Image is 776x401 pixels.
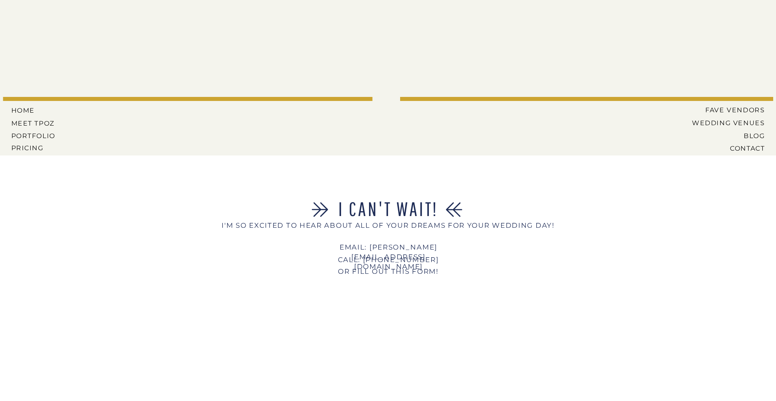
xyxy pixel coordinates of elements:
[702,145,765,152] a: CONTACT
[324,243,453,252] a: EMAIL: [PERSON_NAME][EMAIL_ADDRESS][DOMAIN_NAME]
[214,221,562,252] a: I'M SO EXCITED TO HEAR ABOUT ALL OF YOUR DREAMS FOR YOUR WEDDING DAY!
[288,199,489,220] h2: I CAN'T WAIT!
[699,106,765,113] a: Fave Vendors
[11,144,57,151] a: Pricing
[686,132,765,139] a: BLOG
[11,107,48,114] a: HOME
[336,254,440,283] h2: call: [PHONE_NUMBER] Or Fill out this form!
[11,132,57,139] a: PORTFOLIO
[336,254,440,283] a: call: [PHONE_NUMBER]Or Fill out this form!
[680,119,765,126] a: Wedding Venues
[11,120,55,127] a: MEET tPoz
